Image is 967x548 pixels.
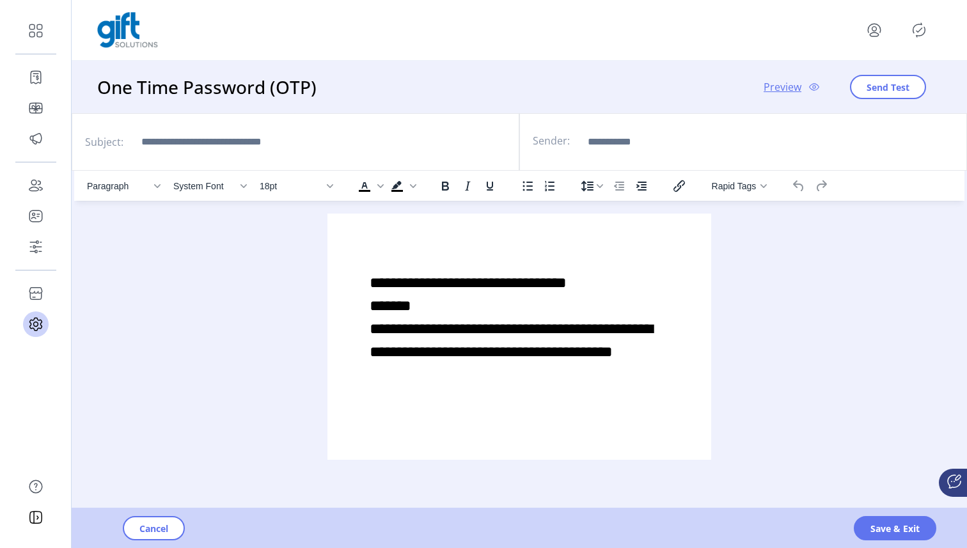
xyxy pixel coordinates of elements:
[168,177,251,195] button: Font System Font
[97,74,322,100] h3: One Time Password (OTP)
[97,12,158,48] img: logo
[854,516,936,540] button: Save & Exit
[386,177,418,195] div: Background color Black
[173,181,236,191] span: System Font
[354,177,386,195] div: Text color Black
[82,177,165,195] button: Block Paragraph
[864,20,884,40] button: menu
[668,177,690,195] button: Insert/edit link
[139,522,168,535] span: Cancel
[712,181,757,191] span: Rapid Tags
[706,177,772,195] button: Rapid Tags
[85,134,123,150] label: Subject:
[870,522,920,535] span: Save & Exit
[788,177,810,195] button: Undo
[517,177,539,195] button: Bullet list
[608,177,630,195] button: Decrease indent
[764,79,801,95] span: Preview
[255,177,338,195] button: Font size 18pt
[539,177,561,195] button: Numbered list
[631,177,652,195] button: Increase indent
[850,75,926,99] button: Send Test
[479,177,501,195] button: Underline
[810,177,832,195] button: Redo
[87,181,150,191] span: Paragraph
[327,214,711,460] iframe: Rich Text Area
[867,81,909,94] span: Send Test
[909,20,929,40] button: Publisher Panel
[577,177,608,195] button: Line height
[123,516,185,540] button: Cancel
[533,134,570,148] label: Sender:
[434,177,456,195] button: Bold
[457,177,478,195] button: Italic
[260,181,322,191] span: 18pt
